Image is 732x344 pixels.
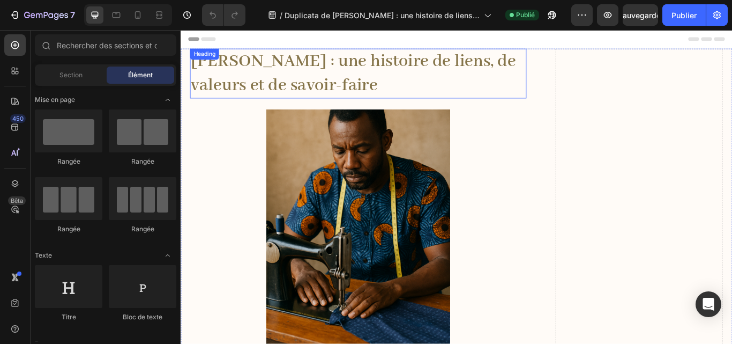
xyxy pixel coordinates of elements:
[181,30,732,344] iframe: Zone de conception
[12,115,24,122] font: 450
[123,313,162,321] font: Bloc de texte
[70,10,75,20] font: 7
[59,71,83,79] font: Section
[131,157,154,165] font: Rangée
[57,157,80,165] font: Rangée
[516,11,535,19] font: Publié
[623,4,658,26] button: Sauvegarder
[62,313,76,321] font: Titre
[285,11,480,31] font: Duplicata de [PERSON_NAME] : une histoire de liens, de valeurs et de savoir-faire
[280,11,282,20] font: /
[35,96,75,104] font: Mise en page
[159,247,176,264] span: Basculer pour ouvrir
[671,11,697,20] font: Publier
[35,34,176,56] input: Rechercher des sections et des éléments
[128,71,153,79] font: Élément
[131,225,154,233] font: Rangée
[57,225,80,233] font: Rangée
[662,4,706,26] button: Publier
[696,291,721,317] div: Ouvrir Intercom Messenger
[35,251,52,259] font: Texte
[4,4,80,26] button: 7
[159,91,176,108] span: Basculer pour ouvrir
[618,11,663,20] font: Sauvegarder
[202,4,245,26] div: Annuler/Rétablir
[11,197,23,204] font: Bêta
